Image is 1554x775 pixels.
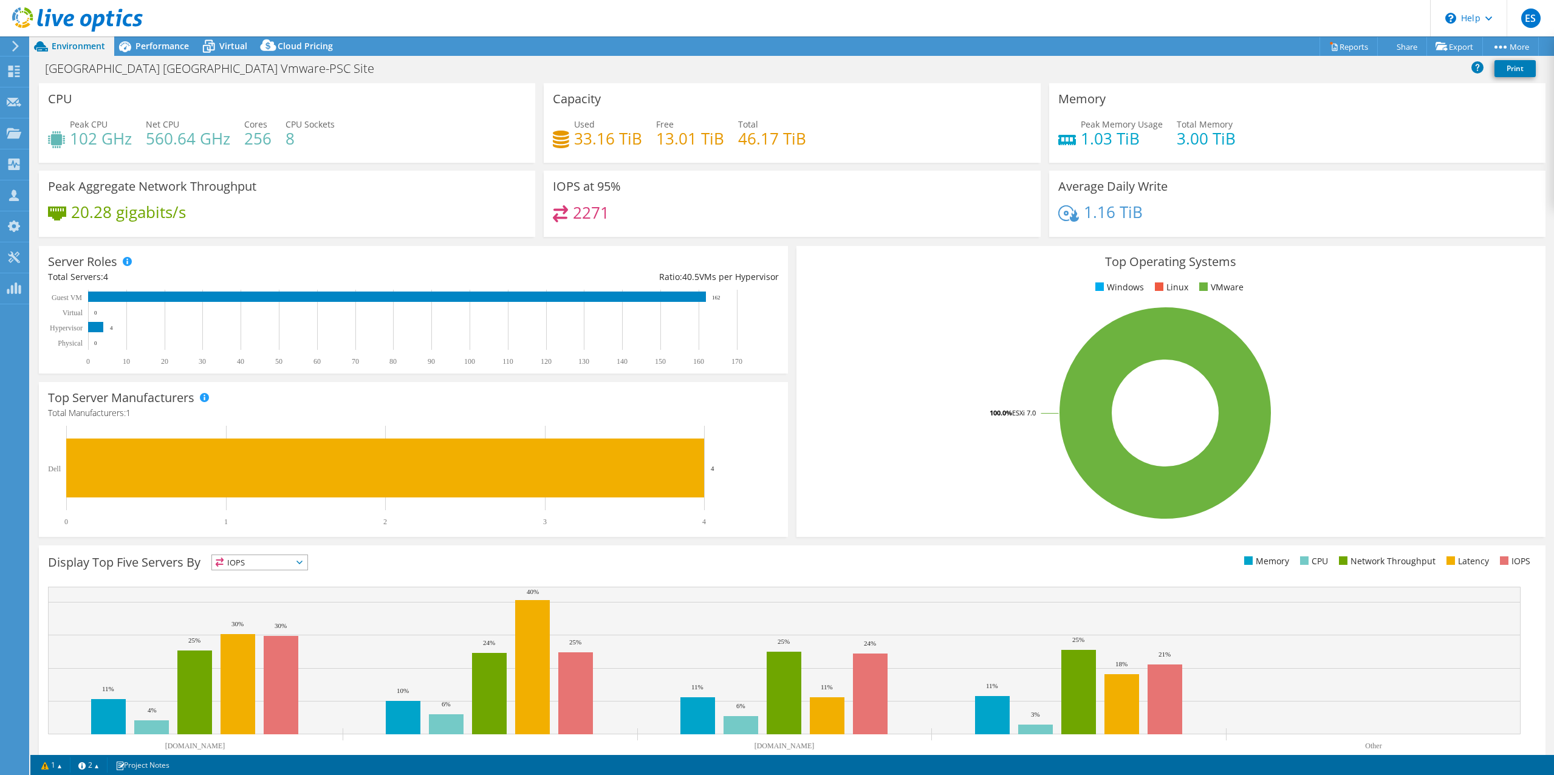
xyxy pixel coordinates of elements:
[502,357,513,366] text: 110
[821,683,833,691] text: 11%
[1443,555,1489,568] li: Latency
[617,357,628,366] text: 140
[1336,555,1436,568] li: Network Throughput
[58,339,83,347] text: Physical
[1426,37,1483,56] a: Export
[48,406,779,420] h4: Total Manufacturers:
[237,357,244,366] text: 40
[656,132,724,145] h4: 13.01 TiB
[1521,9,1541,28] span: ES
[70,757,108,773] a: 2
[1177,118,1233,130] span: Total Memory
[702,517,706,526] text: 4
[464,357,475,366] text: 100
[1445,13,1456,24] svg: \n
[389,357,397,366] text: 80
[1482,37,1539,56] a: More
[569,638,581,646] text: 25%
[48,92,72,106] h3: CPU
[286,132,335,145] h4: 8
[428,357,435,366] text: 90
[165,742,225,750] text: [DOMAIN_NAME]
[1494,60,1536,77] a: Print
[1159,650,1171,658] text: 21%
[70,132,132,145] h4: 102 GHz
[199,357,206,366] text: 30
[1115,660,1128,667] text: 18%
[397,687,409,694] text: 10%
[738,132,806,145] h4: 46.17 TiB
[135,40,189,52] span: Performance
[691,683,703,691] text: 11%
[553,92,601,106] h3: Capacity
[1084,205,1143,219] h4: 1.16 TiB
[864,640,876,647] text: 24%
[278,40,333,52] span: Cloud Pricing
[50,324,83,332] text: Hypervisor
[1092,281,1144,294] li: Windows
[352,357,359,366] text: 70
[731,357,742,366] text: 170
[986,682,998,689] text: 11%
[286,118,335,130] span: CPU Sockets
[778,638,790,645] text: 25%
[123,357,130,366] text: 10
[1241,555,1289,568] li: Memory
[110,325,113,331] text: 4
[483,639,495,646] text: 24%
[574,132,642,145] h4: 33.16 TiB
[1081,132,1163,145] h4: 1.03 TiB
[231,620,244,627] text: 30%
[48,180,256,193] h3: Peak Aggregate Network Throughput
[244,118,267,130] span: Cores
[990,408,1012,417] tspan: 100.0%
[126,407,131,418] span: 1
[161,357,168,366] text: 20
[711,465,714,472] text: 4
[1058,92,1106,106] h3: Memory
[543,517,547,526] text: 3
[71,205,186,219] h4: 20.28 gigabits/s
[693,357,704,366] text: 160
[219,40,247,52] span: Virtual
[1152,281,1188,294] li: Linux
[656,118,674,130] span: Free
[48,255,117,268] h3: Server Roles
[146,118,179,130] span: Net CPU
[107,757,178,773] a: Project Notes
[712,295,721,301] text: 162
[70,118,108,130] span: Peak CPU
[553,180,621,193] h3: IOPS at 95%
[806,255,1536,268] h3: Top Operating Systems
[442,700,451,708] text: 6%
[1365,742,1381,750] text: Other
[94,310,97,316] text: 0
[541,357,552,366] text: 120
[52,293,82,302] text: Guest VM
[86,357,90,366] text: 0
[1196,281,1244,294] li: VMware
[102,685,114,692] text: 11%
[1497,555,1530,568] li: IOPS
[94,340,97,346] text: 0
[275,357,282,366] text: 50
[573,206,609,219] h4: 2271
[460,754,520,763] text: [DOMAIN_NAME]
[212,555,307,570] span: IOPS
[578,357,589,366] text: 130
[682,271,699,282] span: 40.5
[103,271,108,282] span: 4
[1031,711,1040,718] text: 3%
[755,742,815,750] text: [DOMAIN_NAME]
[574,118,595,130] span: Used
[1177,132,1236,145] h4: 3.00 TiB
[1297,555,1328,568] li: CPU
[146,132,230,145] h4: 560.64 GHz
[1072,636,1084,643] text: 25%
[383,517,387,526] text: 2
[63,309,83,317] text: Virtual
[738,118,758,130] span: Total
[48,270,413,284] div: Total Servers:
[224,517,228,526] text: 1
[1081,118,1163,130] span: Peak Memory Usage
